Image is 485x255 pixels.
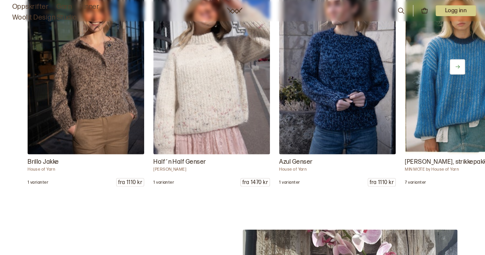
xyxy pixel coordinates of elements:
[56,2,72,12] a: Garn
[153,179,174,185] p: 1 varianter
[117,178,144,186] p: fra 1110 kr
[12,12,77,23] a: Woolit Design Studio
[28,179,48,185] p: 1 varianter
[241,178,270,186] p: fra 1470 kr
[436,5,476,16] p: Logg inn
[153,157,270,166] p: Half´n Half Genser
[227,8,242,14] a: Woolit
[28,157,144,166] p: Brillo Jakke
[279,166,396,172] p: House of Yarn
[279,179,300,185] p: 1 varianter
[28,166,144,172] p: House of Yarn
[436,5,476,16] button: User dropdown
[153,166,270,172] p: [PERSON_NAME]
[368,178,395,186] p: fra 1110 kr
[405,179,426,185] p: 7 varianter
[79,2,99,12] a: Pinner
[12,2,49,12] a: Oppskrifter
[279,157,396,166] p: Azul Genser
